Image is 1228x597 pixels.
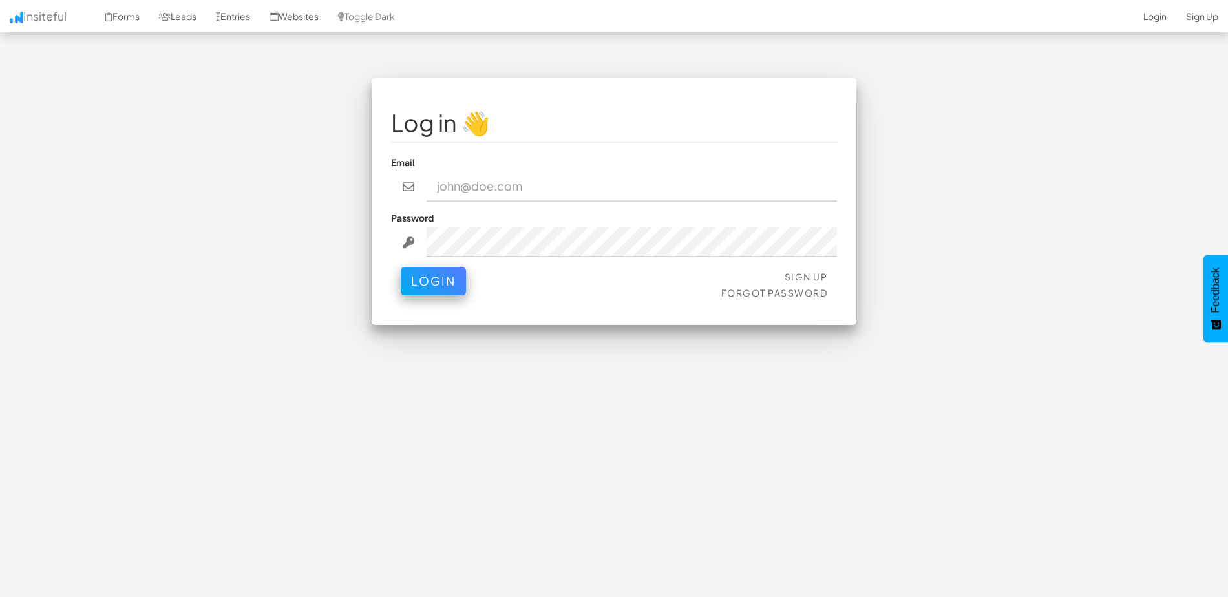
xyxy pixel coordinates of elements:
a: Forgot Password [721,287,828,298]
label: Email [391,156,415,169]
button: Login [401,267,466,295]
a: Sign Up [785,271,828,282]
img: icon.png [10,12,23,23]
span: Feedback [1210,267,1222,313]
label: Password [391,211,434,224]
h1: Log in 👋 [391,110,837,136]
button: Feedback - Show survey [1203,255,1228,342]
input: john@doe.com [427,172,838,202]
